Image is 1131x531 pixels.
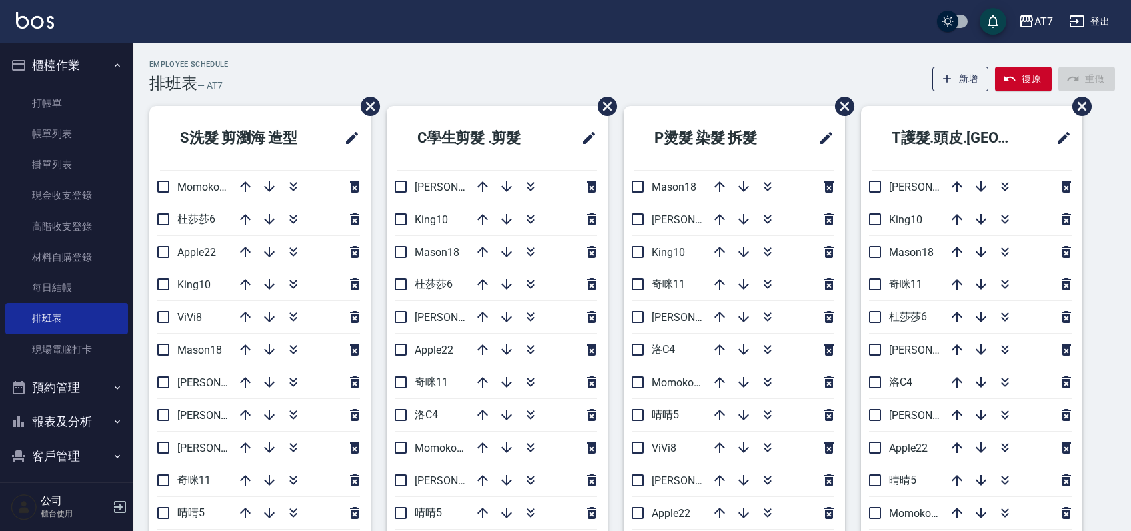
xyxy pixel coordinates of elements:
[177,409,263,422] span: [PERSON_NAME]7
[889,181,975,193] span: [PERSON_NAME]2
[652,507,690,520] span: Apple22
[149,74,197,93] h3: 排班表
[415,376,448,388] span: 奇咪11
[5,303,128,334] a: 排班表
[1048,122,1072,154] span: 修改班表的標題
[1013,8,1058,35] button: AT7
[652,343,675,356] span: 洛C4
[573,122,597,154] span: 修改班表的標題
[889,213,922,226] span: King10
[415,246,459,259] span: Mason18
[177,376,263,389] span: [PERSON_NAME]9
[41,494,109,508] h5: 公司
[11,494,37,520] img: Person
[177,474,211,486] span: 奇咪11
[588,87,619,126] span: 刪除班表
[652,474,738,487] span: [PERSON_NAME]2
[415,408,438,421] span: 洛C4
[177,311,202,324] span: ViVi8
[415,344,453,356] span: Apple22
[634,114,794,162] h2: P燙髮 染髮 拆髮
[652,246,685,259] span: King10
[652,311,738,324] span: [PERSON_NAME]7
[149,60,229,69] h2: Employee Schedule
[5,119,128,149] a: 帳單列表
[5,149,128,180] a: 掛單列表
[336,122,360,154] span: 修改班表的標題
[980,8,1006,35] button: save
[1034,13,1053,30] div: AT7
[160,114,327,162] h2: S洗髮 剪瀏海 造型
[177,506,205,519] span: 晴晴5
[415,213,448,226] span: King10
[415,181,501,193] span: [PERSON_NAME]9
[5,180,128,211] a: 現金收支登錄
[5,404,128,439] button: 報表及分析
[415,506,442,519] span: 晴晴5
[1064,9,1115,34] button: 登出
[177,246,216,259] span: Apple22
[889,278,922,290] span: 奇咪11
[652,278,685,290] span: 奇咪11
[5,211,128,242] a: 高階收支登錄
[889,409,975,422] span: [PERSON_NAME]7
[5,370,128,405] button: 預約管理
[197,79,223,93] h6: — AT7
[397,114,557,162] h2: C學生剪髮 .剪髮
[415,311,501,324] span: [PERSON_NAME]7
[810,122,834,154] span: 修改班表的標題
[652,181,696,193] span: Mason18
[415,442,469,454] span: Momoko12
[825,87,856,126] span: 刪除班表
[652,213,738,226] span: [PERSON_NAME]9
[177,181,231,193] span: Momoko12
[932,67,989,91] button: 新增
[5,242,128,272] a: 材料自購登錄
[652,408,679,421] span: 晴晴5
[177,442,263,454] span: [PERSON_NAME]2
[5,439,128,474] button: 客戶管理
[995,67,1052,91] button: 復原
[16,12,54,29] img: Logo
[5,334,128,365] a: 現場電腦打卡
[889,442,928,454] span: Apple22
[415,474,501,487] span: [PERSON_NAME]2
[889,376,912,388] span: 洛C4
[5,272,128,303] a: 每日結帳
[652,376,706,389] span: Momoko12
[177,344,222,356] span: Mason18
[872,114,1038,162] h2: T護髮.頭皮.[GEOGRAPHIC_DATA]
[5,48,128,83] button: 櫃檯作業
[415,278,453,290] span: 杜莎莎6
[351,87,382,126] span: 刪除班表
[1062,87,1094,126] span: 刪除班表
[41,508,109,520] p: 櫃台使用
[889,344,975,356] span: [PERSON_NAME]9
[177,278,211,291] span: King10
[5,473,128,508] button: 員工及薪資
[652,442,676,454] span: ViVi8
[889,507,943,520] span: Momoko12
[5,88,128,119] a: 打帳單
[177,213,215,225] span: 杜莎莎6
[889,310,927,323] span: 杜莎莎6
[889,246,934,259] span: Mason18
[889,474,916,486] span: 晴晴5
